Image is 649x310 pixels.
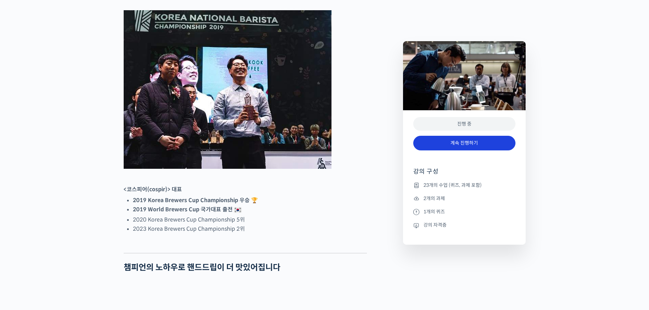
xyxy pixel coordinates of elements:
[413,181,515,189] li: 23개의 수업 (퀴즈, 과제 포함)
[413,221,515,229] li: 강의 자격증
[413,208,515,216] li: 1개의 퀴즈
[133,197,258,204] strong: 2019 Korea Brewers Cup Championship 우승 🏆
[45,216,88,233] a: 대화
[105,226,113,231] span: 설정
[234,206,242,214] img: 🇰🇷
[88,216,131,233] a: 설정
[133,215,367,224] li: 2020 Korea Brewers Cup Championship 5위
[62,226,71,232] span: 대화
[413,117,515,131] div: 진행 중
[413,136,515,150] a: 계속 진행하기
[21,226,26,231] span: 홈
[2,216,45,233] a: 홈
[124,186,182,193] strong: <코스피어(cospir)> 대표
[133,206,243,213] strong: 2019 World Brewers Cup 국가대표 출전
[133,224,367,233] li: 2023 Korea Brewers Cup Championship 2위
[413,167,515,181] h4: 강의 구성
[124,262,280,273] strong: 챔피언의 노하우로 핸드드립이 더 맛있어집니다
[413,194,515,202] li: 2개의 과제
